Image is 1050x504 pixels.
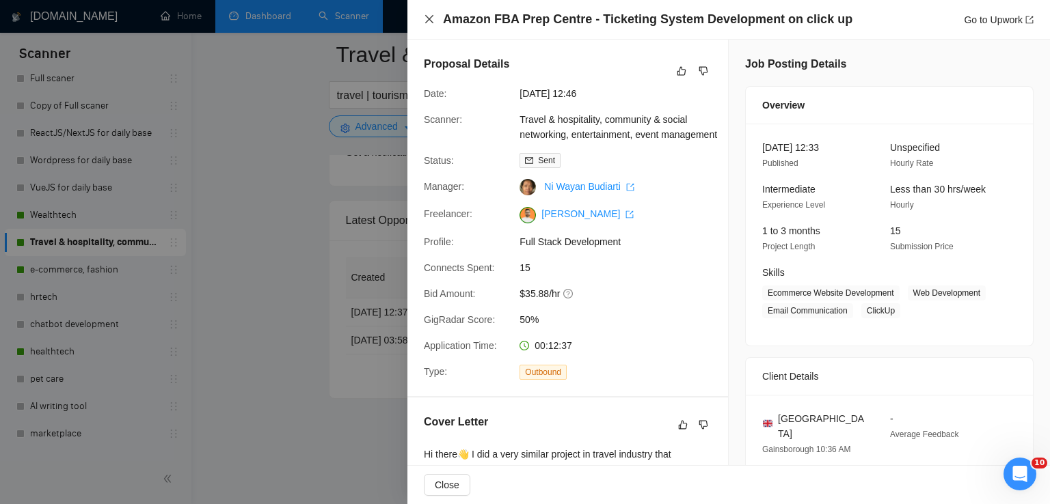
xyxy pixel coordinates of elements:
span: Scanner: [424,114,462,125]
span: export [625,210,634,219]
span: Overview [762,98,805,113]
span: Unspecified [890,142,940,153]
div: Client Details [762,358,1017,395]
span: export [626,183,634,191]
span: Intermediate [762,184,816,195]
button: like [673,63,690,79]
span: Date: [424,88,446,99]
span: Average Feedback [890,430,959,439]
a: Ni Wayan Budiarti export [544,181,634,192]
h4: Amazon FBA Prep Centre - Ticketing System Development on click up [443,11,852,28]
span: Published [762,158,798,168]
span: 00:12:37 [535,340,572,351]
span: Hourly Rate [890,158,933,168]
span: Experience Level [762,200,825,210]
span: 1 to 3 months [762,225,820,236]
span: Submission Price [890,242,954,251]
h5: Proposal Details [424,56,509,72]
span: clock-circle [520,341,529,350]
span: Status: [424,155,454,166]
iframe: Intercom live chat [1004,458,1036,490]
span: 10 [1032,458,1047,468]
span: Hourly [890,200,914,210]
button: dislike [695,63,712,79]
span: Ecommerce Website Development [762,285,900,300]
a: Go to Upworkexport [964,14,1034,25]
span: $35.88/hr [520,286,725,301]
span: 15 [890,225,901,236]
span: close [424,14,435,25]
span: Outbound [520,365,567,380]
span: ClickUp [861,303,900,318]
span: Full Stack Development [520,234,725,249]
button: Close [424,474,470,496]
span: 50% [520,312,725,327]
span: Application Time: [424,340,497,351]
a: [PERSON_NAME] export [541,208,634,219]
span: mail [525,156,533,165]
span: [GEOGRAPHIC_DATA] [778,411,868,441]
span: export [1025,16,1034,24]
span: Sent [538,156,555,165]
span: [DATE] 12:46 [520,86,725,101]
span: 15 [520,260,725,275]
h5: Cover Letter [424,414,488,430]
span: Type: [424,366,447,377]
button: Close [424,14,435,25]
span: question-circle [563,288,574,299]
img: 🇬🇧 [763,419,772,428]
img: c1NLmzrk-0pBZjOo1nLSJnOz0itNHKTdmMHAt8VIsLFzaWqqsJDJtcFyV3OYvrqgu3 [520,207,536,223]
span: Web Development [908,285,986,300]
span: Manager: [424,181,464,192]
span: Freelancer: [424,208,472,219]
span: Profile: [424,236,454,247]
span: dislike [699,419,708,430]
span: GigRadar Score: [424,314,495,325]
span: [DATE] 12:33 [762,142,819,153]
span: Less than 30 hrs/week [890,184,986,195]
span: like [678,419,688,430]
span: Skills [762,267,785,278]
span: - [890,413,893,424]
span: dislike [699,66,708,76]
span: like [677,66,686,76]
span: Bid Amount: [424,288,476,299]
span: Project Length [762,242,815,251]
h5: Job Posting Details [745,56,846,72]
button: like [675,417,691,433]
span: Travel & hospitality, community & social networking, entertainment, event management [520,112,725,142]
button: dislike [695,417,712,433]
span: Email Communication [762,303,853,318]
span: Close [435,477,459,492]
span: Connects Spent: [424,262,495,273]
span: Gainsborough 10:36 AM [762,445,850,454]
